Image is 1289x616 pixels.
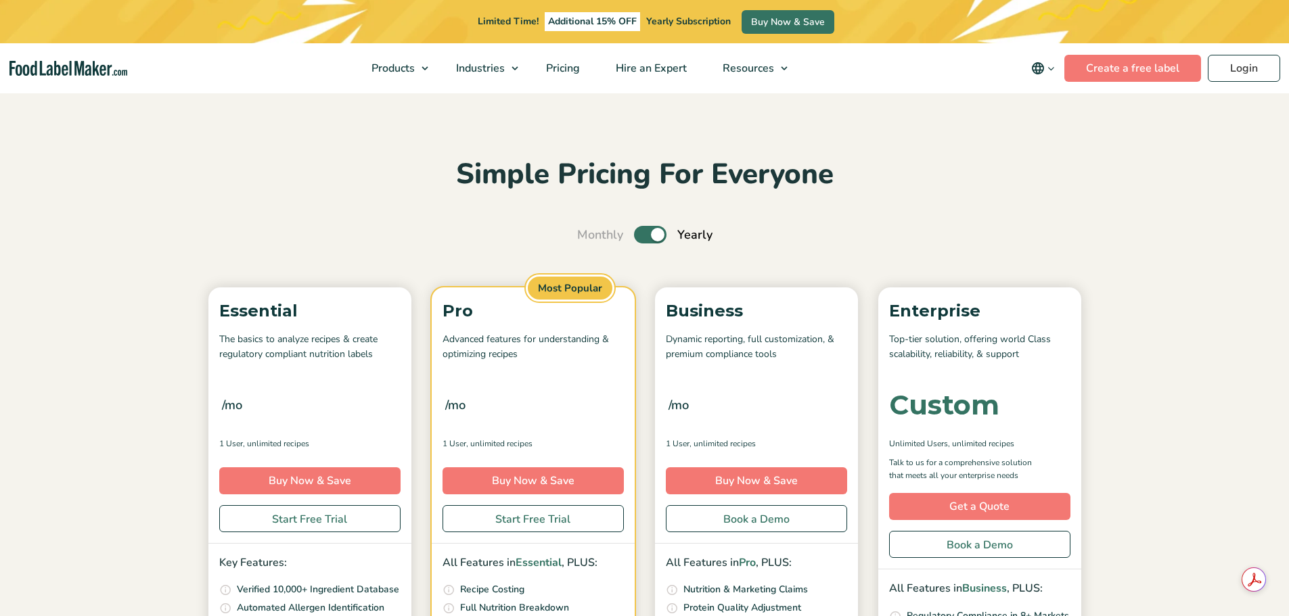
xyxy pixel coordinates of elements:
span: , Unlimited Recipes [948,437,1014,450]
a: Pricing [528,43,595,93]
span: Resources [719,61,775,76]
p: Key Features: [219,554,401,572]
span: /mo [222,396,242,414]
a: Buy Now & Save [443,467,624,494]
a: Industries [438,43,525,93]
p: The basics to analyze recipes & create regulatory compliant nutrition labels [219,332,401,362]
a: Login [1208,55,1280,82]
a: Book a Demo [889,531,1070,558]
span: , Unlimited Recipes [243,437,309,450]
p: Verified 10,000+ Ingredient Database [237,582,399,597]
a: Products [354,43,435,93]
a: Resources [705,43,794,93]
span: Products [367,61,416,76]
p: Talk to us for a comprehensive solution that meets all your enterprise needs [889,456,1045,482]
span: Monthly [577,226,623,244]
p: Essential [219,298,401,324]
p: All Features in , PLUS: [443,554,624,572]
span: Yearly [677,226,713,244]
p: Top-tier solution, offering world Class scalability, reliability, & support [889,332,1070,362]
p: Enterprise [889,298,1070,324]
p: All Features in , PLUS: [666,554,847,572]
a: Start Free Trial [219,505,401,532]
p: Dynamic reporting, full customization, & premium compliance tools [666,332,847,362]
span: Business [962,581,1007,596]
span: Industries [452,61,506,76]
p: Recipe Costing [460,582,524,597]
p: All Features in , PLUS: [889,580,1070,598]
span: Yearly Subscription [646,15,731,28]
a: Buy Now & Save [219,467,401,494]
span: 1 User [666,437,689,450]
span: Essential [516,555,562,570]
a: Hire an Expert [598,43,702,93]
span: /mo [445,396,466,414]
span: Additional 15% OFF [545,12,640,31]
span: 1 User [443,437,466,450]
span: Pro [739,555,756,570]
p: Protein Quality Adjustment [683,600,801,615]
a: Get a Quote [889,493,1070,520]
p: Pro [443,298,624,324]
p: Business [666,298,847,324]
span: 1 User [219,437,243,450]
p: Advanced features for understanding & optimizing recipes [443,332,624,362]
span: Unlimited Users [889,437,948,450]
p: Automated Allergen Identification [237,600,384,615]
h2: Simple Pricing For Everyone [202,156,1088,193]
span: , Unlimited Recipes [689,437,756,450]
a: Buy Now & Save [666,467,847,494]
a: Book a Demo [666,505,847,532]
div: Custom [889,392,999,419]
a: Start Free Trial [443,505,624,532]
a: Buy Now & Save [742,10,834,34]
span: Most Popular [526,275,614,302]
span: , Unlimited Recipes [466,437,533,450]
span: /mo [669,396,689,414]
span: Limited Time! [478,15,539,28]
p: Full Nutrition Breakdown [460,600,569,615]
label: Toggle [634,226,666,243]
span: Hire an Expert [612,61,688,76]
p: Nutrition & Marketing Claims [683,582,808,597]
span: Pricing [542,61,581,76]
a: Create a free label [1064,55,1201,82]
